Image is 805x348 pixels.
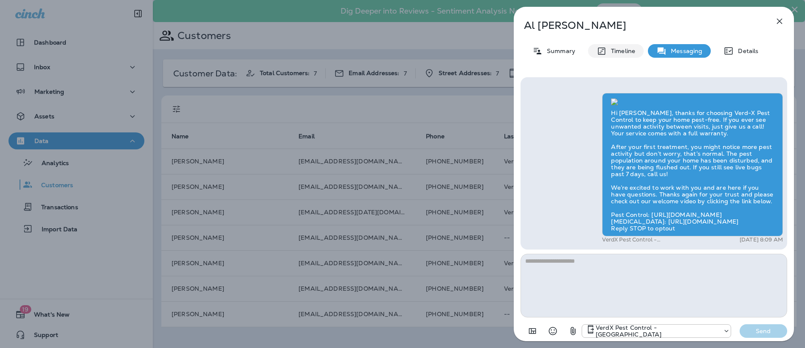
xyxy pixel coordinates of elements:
p: [DATE] 8:09 AM [740,236,783,243]
button: Add in a premade template [524,323,541,340]
button: Select an emoji [544,323,561,340]
p: Messaging [667,48,702,54]
p: Timeline [607,48,635,54]
p: Al [PERSON_NAME] [524,20,756,31]
p: VerdX Pest Control - [GEOGRAPHIC_DATA] [596,324,719,338]
p: VerdX Pest Control - [GEOGRAPHIC_DATA] [602,236,710,243]
p: Summary [543,48,575,54]
div: +1 (629) 306-9680 [582,324,731,338]
div: Hi [PERSON_NAME], thanks for choosing Verd-X Pest Control to keep your home pest-free. If you eve... [602,93,783,236]
p: Details [734,48,758,54]
img: twilio-download [611,98,618,105]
